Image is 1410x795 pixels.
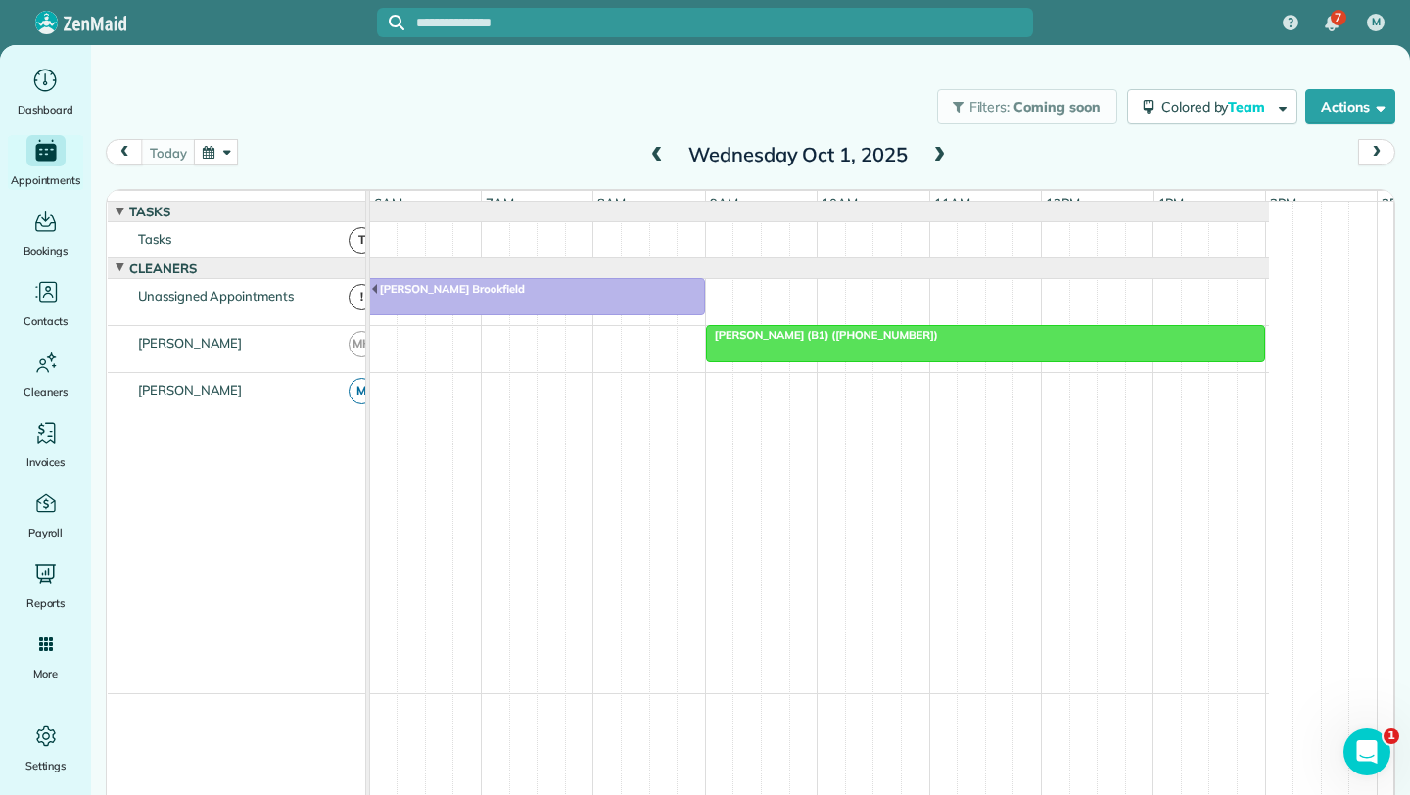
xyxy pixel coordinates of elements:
[1127,89,1297,124] button: Colored byTeam
[349,378,375,404] span: M
[1228,98,1268,116] span: Team
[8,721,83,775] a: Settings
[969,98,1010,116] span: Filters:
[389,15,404,30] svg: Focus search
[8,135,83,190] a: Appointments
[33,664,58,683] span: More
[134,231,175,247] span: Tasks
[134,288,298,304] span: Unassigned Appointments
[8,65,83,119] a: Dashboard
[106,139,143,165] button: prev
[593,195,630,210] span: 8am
[706,195,742,210] span: 9am
[676,144,920,165] h2: Wednesday Oct 1, 2025
[18,100,73,119] span: Dashboard
[26,452,66,472] span: Invoices
[930,195,974,210] span: 11am
[8,417,83,472] a: Invoices
[23,382,68,401] span: Cleaners
[134,382,247,397] span: [PERSON_NAME]
[134,335,247,351] span: [PERSON_NAME]
[25,756,67,775] span: Settings
[8,206,83,260] a: Bookings
[8,488,83,542] a: Payroll
[26,593,66,613] span: Reports
[125,260,201,276] span: Cleaners
[1266,195,1300,210] span: 2pm
[1042,195,1084,210] span: 12pm
[8,347,83,401] a: Cleaners
[370,195,406,210] span: 6am
[705,328,939,342] span: [PERSON_NAME] (B1) ([PHONE_NUMBER])
[141,139,195,165] button: today
[28,523,64,542] span: Payroll
[1384,728,1399,744] span: 1
[1161,98,1272,116] span: Colored by
[8,558,83,613] a: Reports
[349,331,375,357] span: MH
[1013,98,1102,116] span: Coming soon
[125,204,174,219] span: Tasks
[349,284,375,310] span: !
[8,276,83,331] a: Contacts
[1358,139,1395,165] button: next
[1343,728,1390,775] iframe: Intercom live chat
[11,170,81,190] span: Appointments
[349,227,375,254] span: T
[482,195,518,210] span: 7am
[1372,15,1381,30] span: M
[818,195,862,210] span: 10am
[1305,89,1395,124] button: Actions
[1154,195,1189,210] span: 1pm
[377,15,404,30] button: Focus search
[1311,2,1352,45] div: 7 unread notifications
[23,241,69,260] span: Bookings
[1335,10,1341,25] span: 7
[23,311,68,331] span: Contacts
